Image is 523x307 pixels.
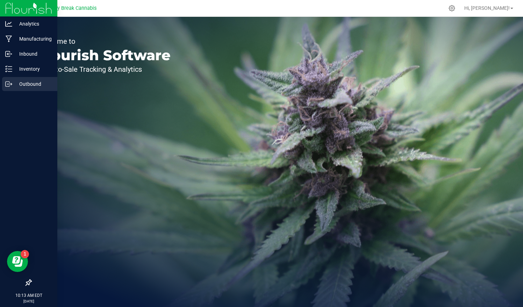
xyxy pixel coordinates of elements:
p: Inbound [12,50,54,58]
p: Outbound [12,80,54,88]
inline-svg: Inbound [5,50,12,57]
p: Inventory [12,65,54,73]
iframe: Resource center [7,251,28,272]
p: Flourish Software [38,48,171,62]
inline-svg: Analytics [5,20,12,27]
p: Seed-to-Sale Tracking & Analytics [38,66,171,73]
inline-svg: Outbound [5,81,12,88]
div: Manage settings [447,5,456,12]
inline-svg: Manufacturing [5,35,12,42]
inline-svg: Inventory [5,65,12,72]
p: Welcome to [38,38,171,45]
span: Hi, [PERSON_NAME]! [464,5,510,11]
span: Lucky Break Cannabis [46,5,96,11]
p: 10:13 AM EDT [3,292,54,299]
iframe: Resource center unread badge [21,250,29,258]
p: Manufacturing [12,35,54,43]
p: [DATE] [3,299,54,304]
p: Analytics [12,20,54,28]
